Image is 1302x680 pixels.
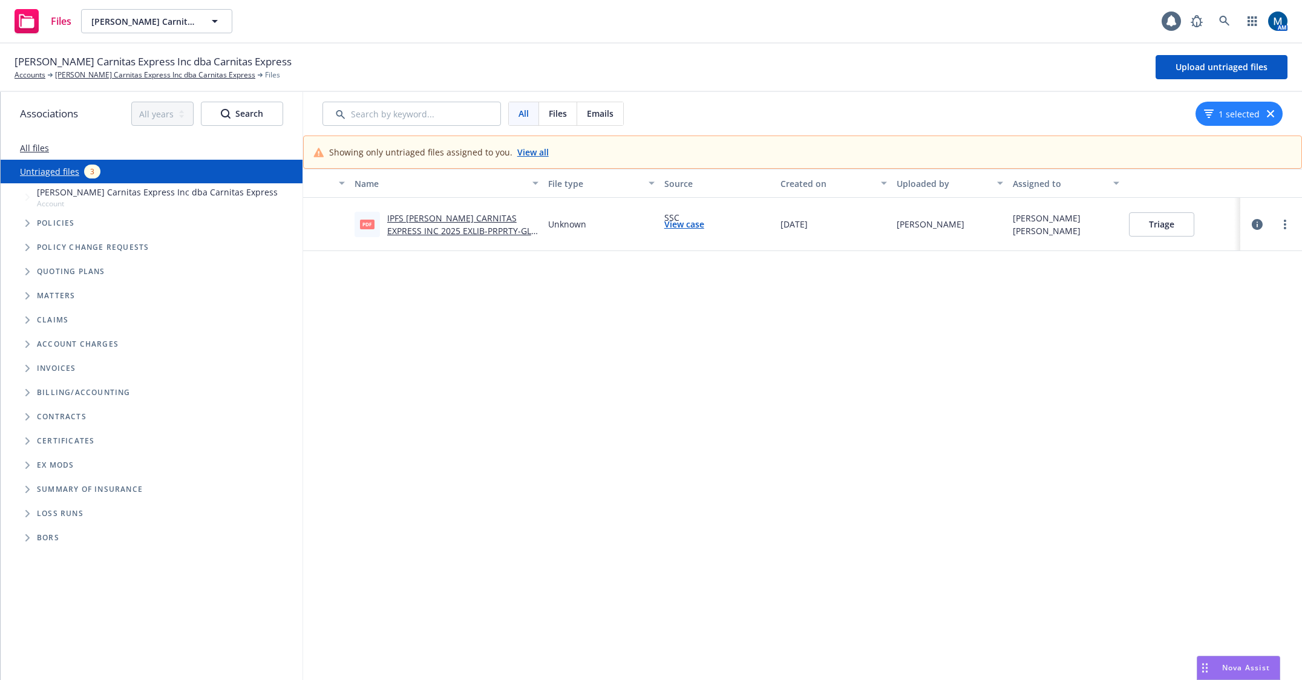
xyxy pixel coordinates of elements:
[201,102,283,126] button: SearchSearch
[221,109,231,119] svg: Search
[10,4,76,38] a: Files
[776,169,892,198] button: Created on
[892,169,1008,198] button: Uploaded by
[1197,656,1280,680] button: Nova Assist
[1013,212,1081,224] div: [PERSON_NAME]
[1204,108,1260,120] button: 1 selected
[20,142,49,154] a: All files
[543,169,659,198] button: File type
[1129,212,1194,237] button: Triage
[37,437,94,445] span: Certificates
[322,102,501,126] input: Search by keyword...
[780,177,874,190] div: Created on
[37,389,131,396] span: Billing/Accounting
[897,218,964,230] div: [PERSON_NAME]
[664,177,771,190] div: Source
[81,9,232,33] button: [PERSON_NAME] Carnitas Express Inc dba Carnitas Express
[55,70,255,80] a: [PERSON_NAME] Carnitas Express Inc dba Carnitas Express
[1,381,303,550] div: Folder Tree Example
[15,54,292,70] span: [PERSON_NAME] Carnitas Express Inc dba Carnitas Express
[549,107,567,120] span: Files
[37,316,68,324] span: Claims
[1212,9,1237,33] a: Search
[350,169,543,198] button: Name
[37,186,278,198] span: [PERSON_NAME] Carnitas Express Inc dba Carnitas Express
[664,218,704,230] a: View case
[360,220,375,229] span: pdf
[221,102,263,125] div: Search
[1278,217,1292,232] a: more
[659,169,776,198] button: Source
[1222,662,1270,673] span: Nova Assist
[548,177,641,190] div: File type
[37,534,59,541] span: BORs
[1268,11,1287,31] img: photo
[1008,169,1124,198] button: Assigned to
[37,413,87,420] span: Contracts
[587,107,613,120] span: Emails
[265,70,280,80] span: Files
[1013,177,1106,190] div: Assigned to
[1197,656,1212,679] div: Drag to move
[37,510,83,517] span: Loss Runs
[37,292,75,299] span: Matters
[1240,9,1264,33] a: Switch app
[1,183,303,381] div: Tree Example
[37,220,75,227] span: Policies
[387,212,531,262] a: IPFS [PERSON_NAME] CARNITAS EXPRESS INC 2025 EXLIB-PRPRTY-GL NOTICE OF INTENT TO CANCEL EFF [DATE...
[91,15,196,28] span: [PERSON_NAME] Carnitas Express Inc dba Carnitas Express
[20,165,79,178] a: Untriaged files
[37,268,105,275] span: Quoting plans
[517,146,549,159] a: View all
[37,244,149,251] span: Policy change requests
[329,146,549,159] div: Showing only untriaged files assigned to you.
[84,165,100,178] div: 3
[1013,224,1081,237] div: [PERSON_NAME]
[1176,61,1268,73] span: Upload untriaged files
[780,218,808,230] span: [DATE]
[37,462,74,469] span: Ex Mods
[1156,55,1287,79] button: Upload untriaged files
[519,107,529,120] span: All
[37,365,76,372] span: Invoices
[20,106,78,122] span: Associations
[37,198,278,209] span: Account
[51,16,71,26] span: Files
[355,177,525,190] div: Name
[1185,9,1209,33] a: Report a Bug
[15,70,45,80] a: Accounts
[37,486,143,493] span: Summary of insurance
[37,341,119,348] span: Account charges
[897,177,990,190] div: Uploaded by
